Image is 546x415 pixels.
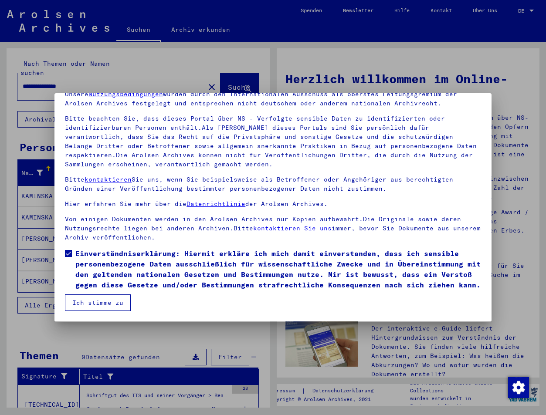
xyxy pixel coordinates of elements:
[75,248,481,290] span: Einverständniserklärung: Hiermit erkläre ich mich damit einverstanden, dass ich sensible personen...
[187,200,245,208] a: Datenrichtlinie
[85,175,132,183] a: kontaktieren
[65,215,481,242] p: Von einigen Dokumenten werden in den Arolsen Archives nur Kopien aufbewahrt.Die Originale sowie d...
[88,90,163,98] a: Nutzungsbedingungen
[65,175,481,193] p: Bitte Sie uns, wenn Sie beispielsweise als Betroffener oder Angehöriger aus berechtigten Gründen ...
[65,114,481,169] p: Bitte beachten Sie, dass dieses Portal über NS - Verfolgte sensible Daten zu identifizierten oder...
[253,224,332,232] a: kontaktieren Sie uns
[508,377,529,398] img: Zustimmung ändern
[65,90,481,108] p: Unsere wurden durch den Internationalen Ausschuss als oberstes Leitungsgremium der Arolsen Archiv...
[65,294,131,311] button: Ich stimme zu
[65,199,481,209] p: Hier erfahren Sie mehr über die der Arolsen Archives.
